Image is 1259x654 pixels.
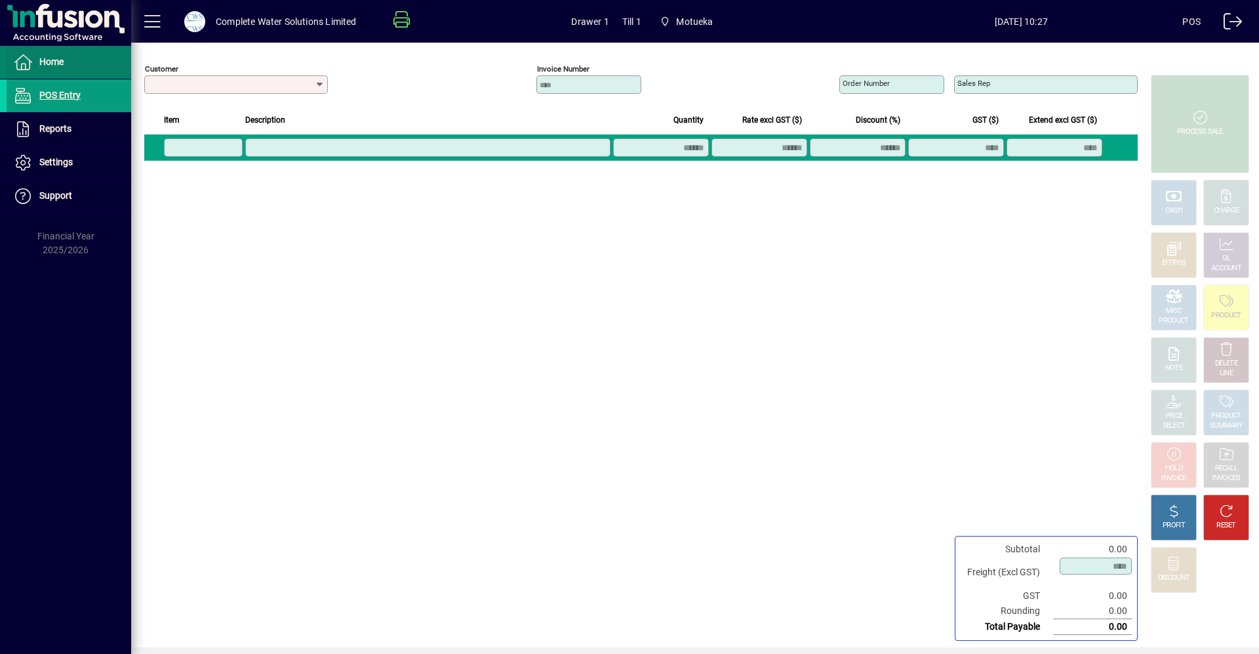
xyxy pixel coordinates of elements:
span: Settings [39,157,73,167]
a: Support [7,180,131,213]
div: INVOICE [1161,474,1186,483]
div: RECALL [1215,464,1238,474]
td: Total Payable [961,619,1053,635]
a: Settings [7,146,131,179]
div: DISCOUNT [1158,573,1189,583]
div: PROFIT [1163,521,1185,531]
span: POS Entry [39,90,81,100]
div: EFTPOS [1162,258,1186,268]
div: ACCOUNT [1211,264,1241,274]
span: Till 1 [622,11,641,32]
span: Rate excl GST ($) [742,113,802,127]
td: Subtotal [961,542,1053,557]
div: Complete Water Solutions Limited [216,11,357,32]
div: MISC [1166,306,1182,316]
span: Description [245,113,285,127]
td: GST [961,588,1053,603]
a: Logout [1214,3,1243,45]
div: HOLD [1165,464,1182,474]
div: NOTE [1165,363,1182,373]
span: Quantity [673,113,704,127]
div: RESET [1216,521,1236,531]
td: 0.00 [1053,542,1132,557]
div: SELECT [1163,421,1186,431]
a: Reports [7,113,131,146]
span: Extend excl GST ($) [1029,113,1097,127]
div: DELETE [1215,359,1237,369]
div: LINE [1220,369,1233,378]
mat-label: Sales rep [957,79,990,88]
span: Support [39,190,72,201]
div: CASH [1165,206,1182,216]
a: Home [7,46,131,79]
td: Rounding [961,603,1053,619]
span: Home [39,56,64,67]
span: [DATE] 10:27 [860,11,1182,32]
div: PRODUCT [1159,316,1188,326]
mat-label: Invoice number [537,64,590,73]
span: Motueka [676,11,713,32]
span: Item [164,113,180,127]
div: PRODUCT [1211,311,1241,321]
td: 0.00 [1053,619,1132,635]
td: Freight (Excl GST) [961,557,1053,588]
mat-label: Order number [843,79,890,88]
button: Profile [174,10,216,33]
span: Discount (%) [856,113,900,127]
span: Reports [39,123,71,134]
div: CHARGE [1214,206,1239,216]
td: 0.00 [1053,588,1132,603]
div: GL [1222,254,1231,264]
div: POS [1182,11,1201,32]
div: SUMMARY [1210,421,1243,431]
span: Drawer 1 [571,11,609,32]
div: INVOICES [1212,474,1240,483]
mat-label: Customer [145,64,178,73]
div: PROCESS SALE [1177,127,1223,137]
div: PRICE [1165,411,1183,421]
span: Motueka [654,10,719,33]
div: PRODUCT [1211,411,1241,421]
td: 0.00 [1053,603,1132,619]
span: GST ($) [972,113,999,127]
